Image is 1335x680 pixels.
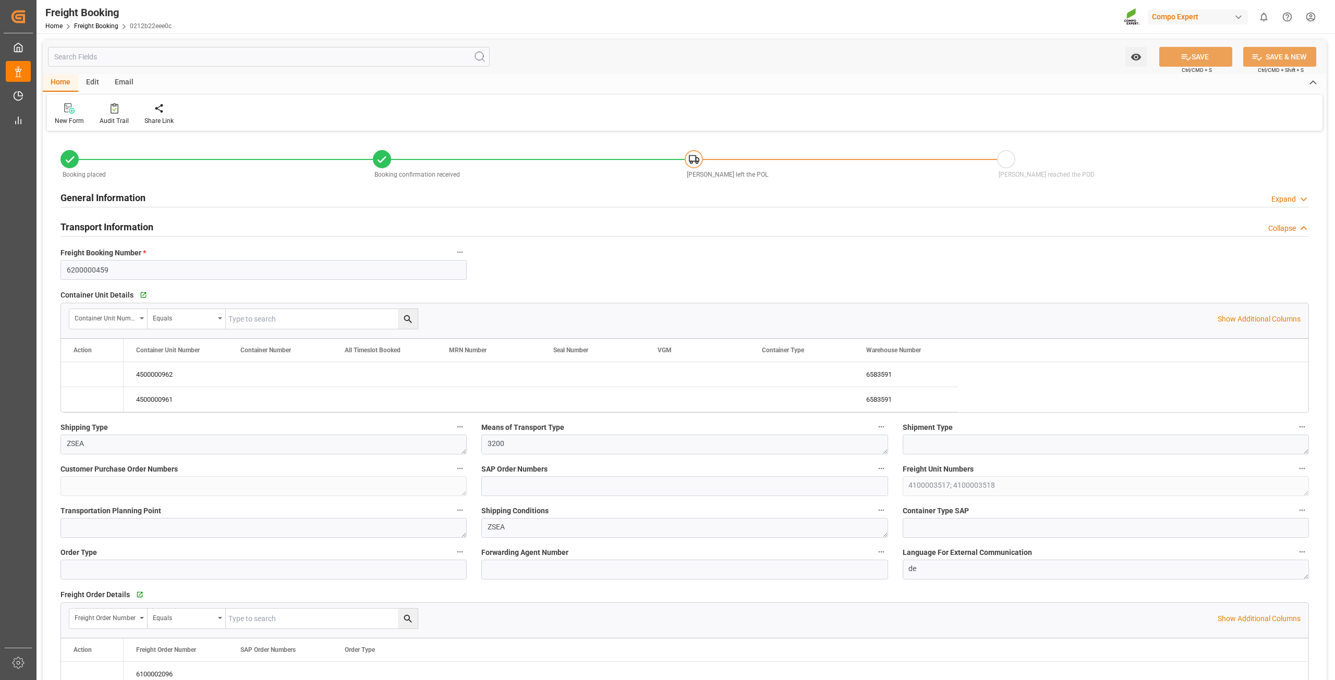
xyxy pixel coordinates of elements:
button: Language For External Communication [1295,545,1309,559]
span: Container Unit Details [60,290,133,301]
div: Expand [1271,194,1296,205]
div: Equals [153,311,214,323]
span: Shipping Type [60,422,108,433]
span: Order Type [60,547,97,558]
span: [PERSON_NAME] left the POL [687,171,768,178]
div: Share Link [144,116,174,126]
span: Means of Transport Type [481,422,564,433]
button: Help Center [1276,5,1299,29]
button: search button [398,609,418,628]
span: Freight Order Number [136,646,196,653]
span: Freight Booking Number [60,248,146,258]
button: SAVE [1159,47,1232,67]
div: Home [43,74,78,92]
button: open menu [69,609,148,628]
span: VGM [658,347,672,354]
span: Container Number [240,347,291,354]
button: Compo Expert [1148,7,1252,27]
textarea: ZSEA [481,518,888,538]
div: Freight Booking [45,5,172,20]
textarea: 3200 [481,435,888,454]
span: Order Type [345,646,375,653]
div: Email [107,74,141,92]
h2: General Information [60,191,145,205]
span: Freight Order Details [60,589,130,600]
span: Container Unit Number [136,347,200,354]
h2: Transport Information [60,220,153,234]
input: Type to search [226,609,418,628]
div: 6583591 [854,362,958,387]
span: Transportation Planning Point [60,505,161,516]
button: Freight Booking Number * [453,245,467,259]
div: 4500000962 [124,362,228,387]
span: Container Type [762,347,804,354]
input: Search Fields [48,47,490,67]
div: Compo Expert [1148,9,1248,24]
img: Screenshot%202023-09-29%20at%2010.02.21.png_1712312052.png [1124,8,1140,26]
p: Show Additional Columns [1218,613,1301,624]
input: Type to search [226,309,418,329]
button: open menu [148,309,226,329]
button: Order Type [453,545,467,559]
div: Collapse [1268,223,1296,234]
div: Container Unit Number [75,311,136,323]
textarea: de [903,560,1309,579]
span: Ctrl/CMD + Shift + S [1258,66,1304,74]
button: Shipment Type [1295,420,1309,434]
div: Press SPACE to select this row. [124,387,958,412]
textarea: 4100003517; 4100003518 [903,476,1309,496]
button: Means of Transport Type [875,420,888,434]
div: Press SPACE to select this row. [61,387,124,412]
div: Equals [153,611,214,623]
span: Language For External Communication [903,547,1032,558]
button: Transportation Planning Point [453,503,467,517]
div: Action [74,347,92,354]
span: [PERSON_NAME] reached the POD [999,171,1095,178]
button: Forwarding Agent Number [875,545,888,559]
span: Booking placed [63,171,106,178]
span: SAP Order Numbers [240,646,296,653]
button: SAP Order Numbers [875,462,888,475]
button: search button [398,309,418,329]
div: 4500000961 [124,387,228,412]
div: 6583591 [854,387,958,412]
span: Container Type SAP [903,505,969,516]
div: Freight Order Number [75,611,136,623]
button: open menu [1125,47,1147,67]
button: show 0 new notifications [1252,5,1276,29]
button: Container Type SAP [1295,503,1309,517]
a: Home [45,22,63,30]
span: Seal Number [553,347,588,354]
span: Shipping Conditions [481,505,549,516]
span: MRN Number [449,347,487,354]
p: Show Additional Columns [1218,314,1301,325]
span: SAP Order Numbers [481,464,548,475]
div: New Form [55,116,84,126]
button: SAVE & NEW [1243,47,1316,67]
div: Edit [78,74,107,92]
textarea: ZSEA [60,435,467,454]
button: Shipping Conditions [875,503,888,517]
span: Forwarding Agent Number [481,547,568,558]
span: Warehouse Number [866,347,921,354]
span: Customer Purchase Order Numbers [60,464,178,475]
button: open menu [69,309,148,329]
button: Customer Purchase Order Numbers [453,462,467,475]
a: Freight Booking [74,22,118,30]
span: Booking confirmation received [374,171,460,178]
button: Freight Unit Numbers [1295,462,1309,475]
div: Audit Trail [100,116,129,126]
span: Ctrl/CMD + S [1182,66,1212,74]
div: Press SPACE to select this row. [124,362,958,387]
span: Freight Unit Numbers [903,464,974,475]
span: All Timeslot Booked [345,347,400,354]
div: Press SPACE to select this row. [61,362,124,387]
button: open menu [148,609,226,628]
button: Shipping Type [453,420,467,434]
span: Shipment Type [903,422,953,433]
div: Action [74,646,92,653]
